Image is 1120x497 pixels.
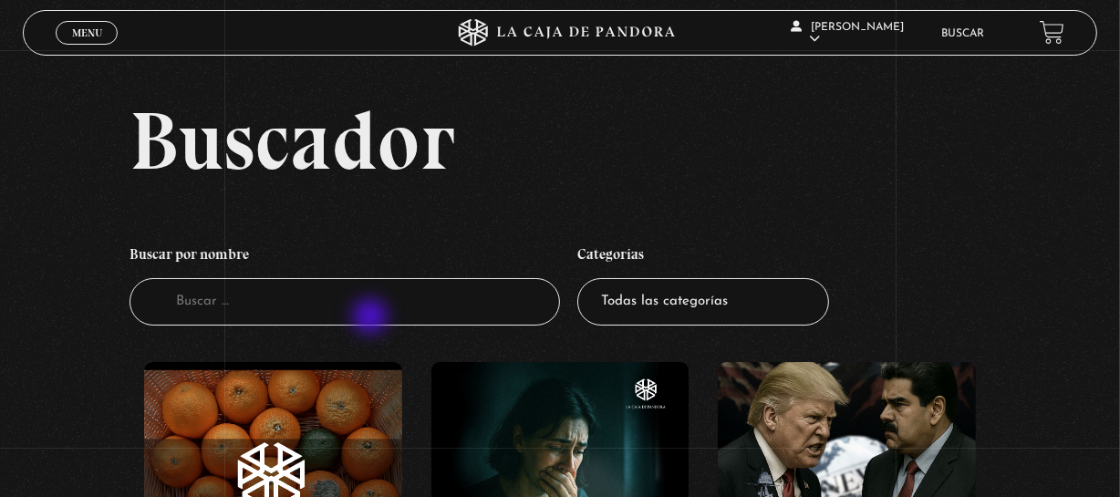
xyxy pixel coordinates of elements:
[577,236,829,278] h4: Categorías
[130,99,1097,181] h2: Buscador
[791,22,904,45] span: [PERSON_NAME]
[66,43,109,56] span: Cerrar
[130,236,560,278] h4: Buscar por nombre
[942,28,985,39] a: Buscar
[1040,20,1064,45] a: View your shopping cart
[72,27,102,38] span: Menu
